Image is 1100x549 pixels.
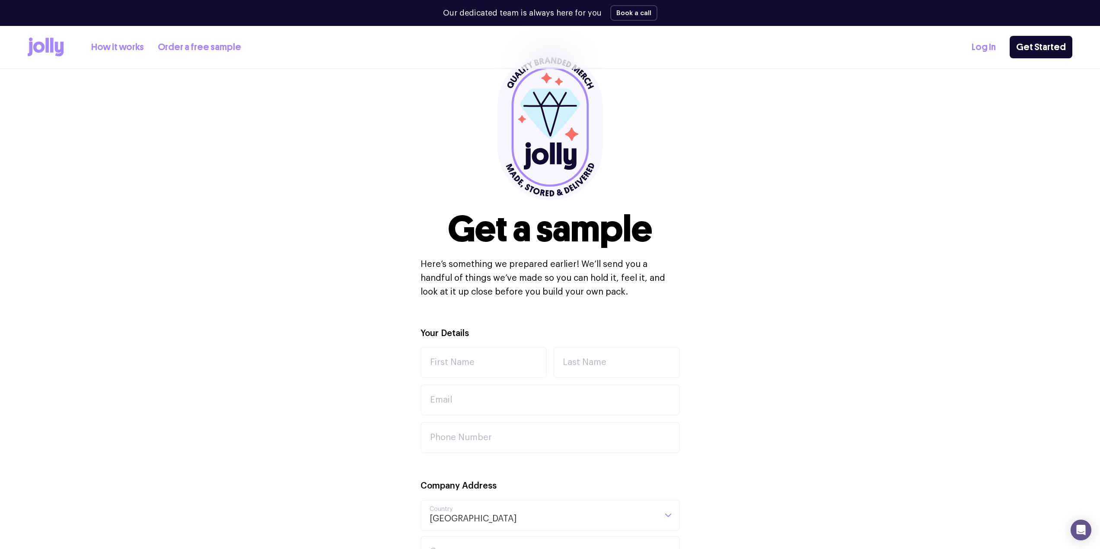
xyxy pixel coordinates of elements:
label: Your Details [421,327,469,340]
p: Our dedicated team is always here for you [443,7,602,19]
a: Log In [972,40,996,54]
a: Get Started [1010,36,1072,58]
p: Here’s something we prepared earlier! We’ll send you a handful of things we’ve made so you can ho... [421,257,680,299]
div: Search for option [421,500,680,531]
h1: Get a sample [448,211,652,247]
button: Book a call [610,5,657,21]
a: Order a free sample [158,40,241,54]
a: How it works [91,40,144,54]
span: [GEOGRAPHIC_DATA] [429,501,517,530]
input: Search for option [517,501,657,530]
label: Company Address [421,480,497,492]
div: Open Intercom Messenger [1071,520,1091,540]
